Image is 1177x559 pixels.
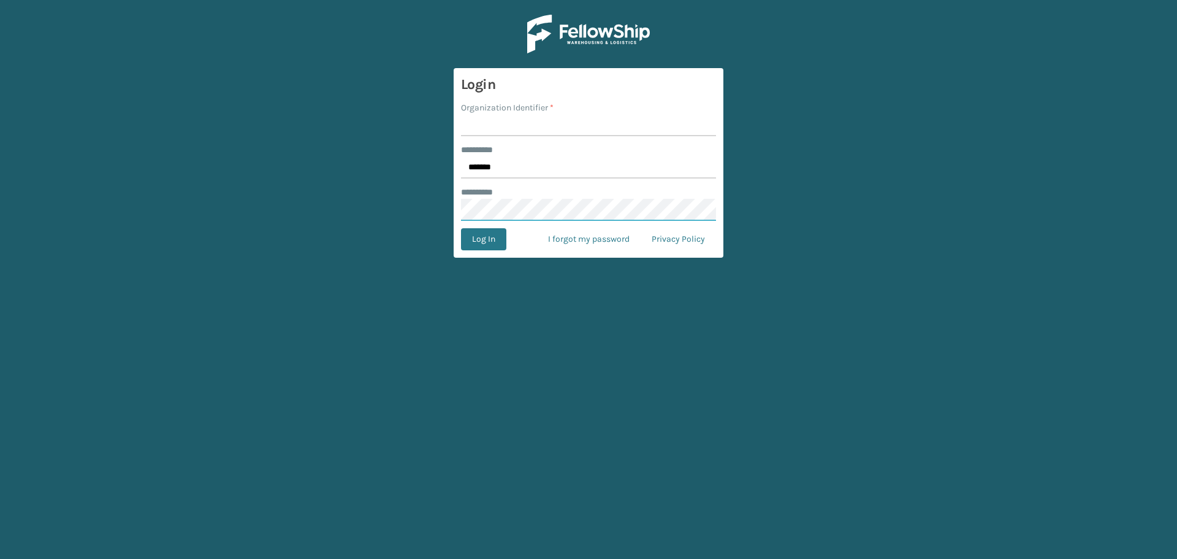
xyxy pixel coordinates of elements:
img: Logo [527,15,650,53]
h3: Login [461,75,716,94]
label: Organization Identifier [461,101,554,114]
a: I forgot my password [537,228,641,250]
a: Privacy Policy [641,228,716,250]
button: Log In [461,228,506,250]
